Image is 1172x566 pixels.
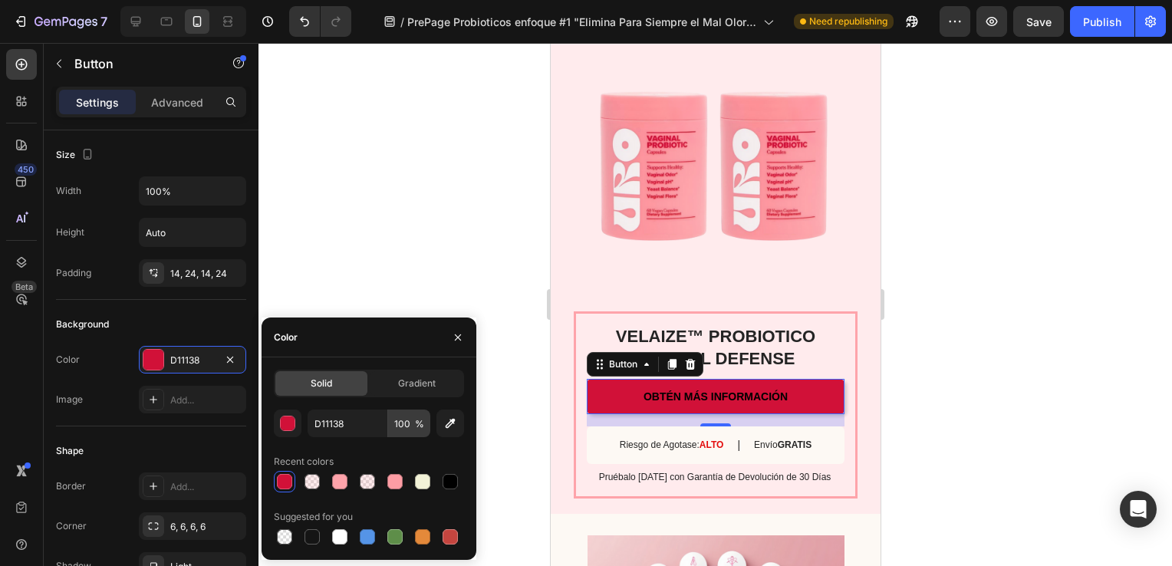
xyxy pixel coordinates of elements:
div: Open Intercom Messenger [1120,491,1157,528]
div: Image [56,393,83,406]
div: Add... [170,393,242,407]
span: / [400,14,404,30]
button: 7 [6,6,114,37]
div: Shape [56,444,84,458]
div: Padding [56,266,91,280]
div: 6, 6, 6, 6 [170,520,242,534]
input: Auto [140,177,245,205]
div: Background [56,318,109,331]
input: Auto [140,219,245,246]
div: Border [56,479,86,493]
span: Gradient [398,377,436,390]
div: Color [56,353,80,367]
iframe: Design area [551,43,881,566]
p: 7 [100,12,107,31]
div: Corner [56,519,87,533]
button: Save [1013,6,1064,37]
div: Undo/Redo [289,6,351,37]
span: PrePage Probioticos enfoque #1 "Elimina Para Siempre el Mal Olor Vaginal" [407,14,757,30]
div: D11138 [170,354,215,367]
p: Button [74,54,205,73]
span: % [415,417,424,431]
button: Publish [1070,6,1134,37]
div: Width [56,184,81,198]
p: Advanced [151,94,203,110]
p: Settings [76,94,119,110]
div: Color [274,331,298,344]
div: Recent colors [274,455,334,469]
span: Need republishing [809,15,887,28]
span: Save [1026,15,1052,28]
div: Size [56,145,97,166]
div: Height [56,225,84,239]
div: Beta [12,281,37,293]
span: Solid [311,377,332,390]
div: Suggested for you [274,510,353,524]
input: Eg: FFFFFF [308,410,387,437]
div: 14, 24, 14, 24 [170,267,242,281]
div: Add... [170,480,242,494]
div: 450 [15,163,37,176]
div: Publish [1083,14,1121,30]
